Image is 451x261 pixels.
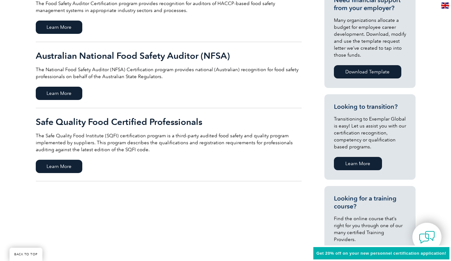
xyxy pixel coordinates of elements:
a: BACK TO TOP [9,248,42,261]
span: Learn More [36,21,82,34]
img: contact-chat.png [419,229,435,245]
p: The National Food Safety Auditor (NFSA) Certification program provides national (Australian) reco... [36,66,302,80]
h3: Looking for a training course? [334,195,406,210]
p: The Safe Quality Food Institute (SQFI) certification program is a third-party audited food safety... [36,132,302,153]
a: Australian National Food Safety Auditor (NFSA) The National Food Safety Auditor (NFSA) Certificat... [36,42,302,108]
h2: Australian National Food Safety Auditor (NFSA) [36,51,302,61]
img: en [441,3,449,9]
a: Safe Quality Food Certified Professionals The Safe Quality Food Institute (SQFI) certification pr... [36,108,302,181]
span: Get 20% off on your new personnel certification application! [316,251,446,256]
h3: Looking to transition? [334,103,406,111]
h2: Safe Quality Food Certified Professionals [36,117,302,127]
p: Find the online course that’s right for you through one of our many certified Training Providers. [334,215,406,243]
a: Download Template [334,65,401,78]
p: Many organizations allocate a budget for employee career development. Download, modify and use th... [334,17,406,59]
a: Learn More [334,157,382,170]
p: Transitioning to Exemplar Global is easy! Let us assist you with our certification recognition, c... [334,115,406,150]
span: Learn More [36,87,82,100]
span: Learn More [36,160,82,173]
